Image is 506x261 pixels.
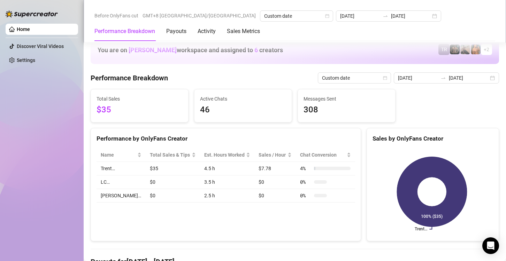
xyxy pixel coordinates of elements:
span: $35 [97,103,183,117]
a: Settings [17,57,35,63]
td: Trent… [97,162,146,175]
td: [PERSON_NAME]… [97,189,146,203]
span: calendar [325,14,329,18]
th: Total Sales & Tips [146,148,200,162]
span: 6 [254,46,258,54]
span: 0 % [300,178,311,186]
span: 308 [304,103,390,117]
span: Before OnlyFans cut [94,10,138,21]
div: Open Intercom Messenger [482,237,499,254]
div: Activity [198,27,216,35]
td: LC… [97,175,146,189]
span: Custom date [322,73,387,83]
th: Name [97,148,146,162]
img: Trent [450,45,460,54]
td: 3.5 h [200,175,255,189]
span: Custom date [264,11,329,21]
span: to [440,75,446,81]
span: 4 % [300,165,311,172]
th: Chat Conversion [296,148,355,162]
div: Est. Hours Worked [204,151,245,159]
span: Active Chats [200,95,286,103]
a: Discover Viral Videos [17,43,64,49]
text: Trent… [415,227,427,232]
td: $0 [146,189,200,203]
div: Sales by OnlyFans Creator [373,134,493,143]
span: Total Sales [97,95,183,103]
span: GMT+8 [GEOGRAPHIC_DATA]/[GEOGRAPHIC_DATA] [143,10,256,21]
span: swap-right [440,75,446,81]
img: LC [460,45,470,54]
span: 0 % [300,192,311,199]
td: $7.78 [254,162,296,175]
div: Payouts [166,27,186,35]
input: Start date [340,12,380,20]
img: JG [471,45,481,54]
a: Home [17,26,30,32]
h1: You are on workspace and assigned to creators [98,46,283,54]
span: + 2 [484,46,489,53]
span: swap-right [383,13,388,19]
td: $35 [146,162,200,175]
div: Performance Breakdown [94,27,155,35]
td: $0 [254,189,296,203]
span: [PERSON_NAME] [129,46,177,54]
td: $0 [146,175,200,189]
td: 4.5 h [200,162,255,175]
input: Start date [398,74,438,82]
img: logo-BBDzfeDw.svg [6,10,58,17]
th: Sales / Hour [254,148,296,162]
span: Chat Conversion [300,151,345,159]
span: Messages Sent [304,95,390,103]
span: calendar [383,76,387,80]
span: Name [101,151,136,159]
td: $0 [254,175,296,189]
td: 2.5 h [200,189,255,203]
span: Total Sales & Tips [150,151,190,159]
input: End date [391,12,431,20]
span: to [383,13,388,19]
h4: Performance Breakdown [91,73,168,83]
input: End date [449,74,489,82]
div: Sales Metrics [227,27,260,35]
span: 46 [200,103,286,117]
span: TR [441,46,447,53]
div: Performance by OnlyFans Creator [97,134,355,143]
span: Sales / Hour [259,151,286,159]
